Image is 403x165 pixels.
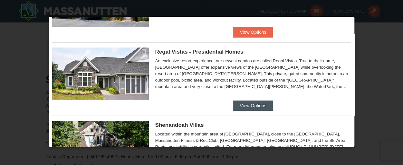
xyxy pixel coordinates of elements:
[52,48,149,100] img: 19218991-1-902409a9.jpg
[233,27,273,37] button: View Options
[155,49,244,55] span: Regal Vistas - Presidential Homes
[155,122,204,128] span: Shenandoah Villas
[155,131,351,163] div: Located within the mountain area of [GEOGRAPHIC_DATA], close to the [GEOGRAPHIC_DATA], Massanutte...
[233,100,273,111] button: View Options
[155,58,351,90] div: An exclusive resort experience, our newest condos are called Regal Vistas. True to their name, [G...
